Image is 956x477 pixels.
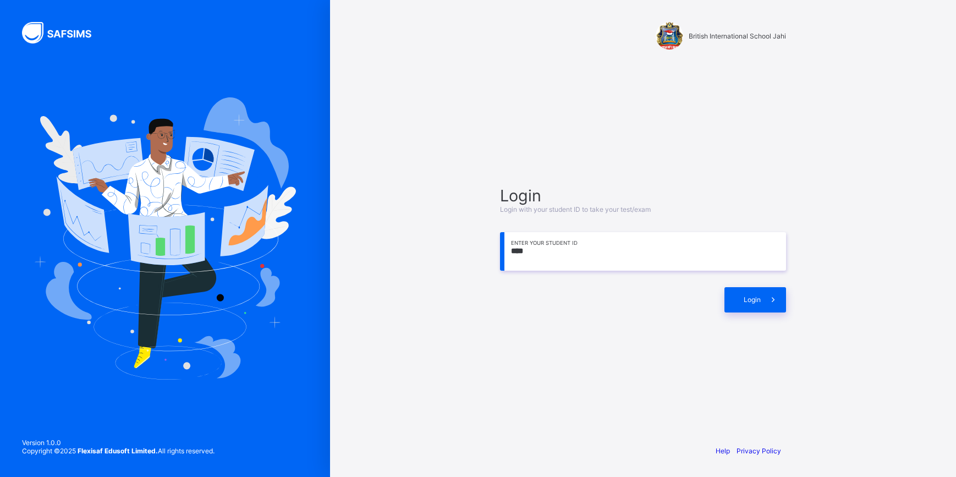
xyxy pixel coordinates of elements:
[500,205,651,213] span: Login with your student ID to take your test/exam
[22,438,215,447] span: Version 1.0.0
[744,295,761,304] span: Login
[34,97,296,379] img: Hero Image
[22,22,105,43] img: SAFSIMS Logo
[500,186,786,205] span: Login
[716,447,730,455] a: Help
[22,447,215,455] span: Copyright © 2025 All rights reserved.
[689,32,786,40] span: British International School Jahi
[737,447,781,455] a: Privacy Policy
[78,447,158,455] strong: Flexisaf Edusoft Limited.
